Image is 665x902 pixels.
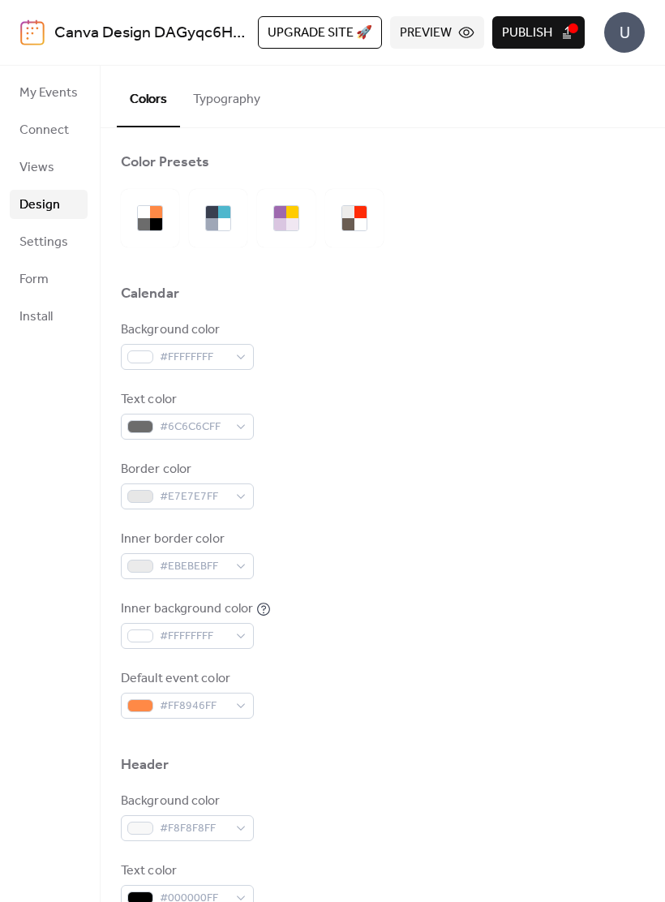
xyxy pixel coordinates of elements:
div: Calendar [121,284,179,303]
button: Typography [180,66,273,126]
span: #FFFFFFFF [160,627,228,646]
div: Text color [121,390,251,410]
a: My Events [10,78,88,107]
span: Install [19,307,53,327]
div: Inner border color [121,530,251,549]
span: #FF8946FF [160,697,228,716]
button: Publish [492,16,585,49]
span: Publish [502,24,552,43]
span: #6C6C6CFF [160,418,228,437]
button: Upgrade site 🚀 [258,16,382,49]
span: #E7E7E7FF [160,488,228,507]
div: Color Presets [121,152,209,172]
span: Design [19,195,60,215]
div: U [604,12,645,53]
a: Design [10,190,88,219]
a: Form [10,264,88,294]
span: Upgrade site 🚀 [268,24,372,43]
a: Install [10,302,88,331]
div: Inner background color [121,599,253,619]
span: Connect [19,121,69,140]
button: Colors [117,66,180,127]
div: Text color [121,861,251,881]
a: Connect [10,115,88,144]
a: Views [10,152,88,182]
span: Form [19,270,49,290]
span: Settings [19,233,68,252]
div: Background color [121,320,251,340]
a: Canva Design DAGyqc6Hs6A [54,18,260,49]
span: #F8F8F8FF [160,819,228,839]
div: Background color [121,792,251,811]
span: Views [19,158,54,178]
div: Header [121,755,169,775]
a: Settings [10,227,88,256]
span: #FFFFFFFF [160,348,228,367]
span: #EBEBEBFF [160,557,228,577]
img: logo [20,19,45,45]
div: Border color [121,460,251,479]
span: My Events [19,84,78,103]
span: Preview [400,24,452,43]
div: Default event color [121,669,251,689]
button: Preview [390,16,484,49]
